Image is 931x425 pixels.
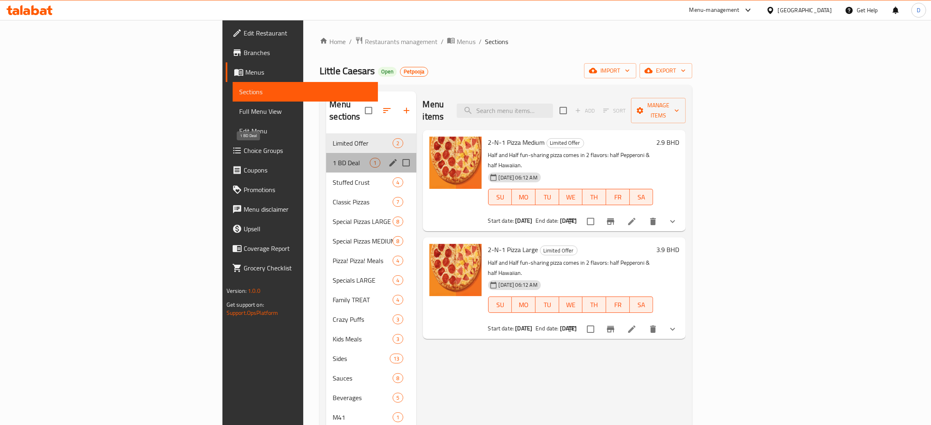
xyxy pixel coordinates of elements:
div: items [393,217,403,226]
nav: breadcrumb [320,36,692,47]
a: Support.OpsPlatform [227,308,278,318]
span: Sort sections [377,101,397,120]
img: 2-N-1 Pizza Large [429,244,482,296]
span: MO [515,299,532,311]
li: / [441,37,444,46]
button: TU [535,297,559,313]
span: Select section first [598,104,631,117]
span: Edit Menu [239,126,371,136]
span: Start date: [488,323,514,334]
span: Stuffed Crust [333,177,393,187]
span: Family TREAT [333,295,393,305]
button: TU [535,189,559,205]
button: MO [512,189,535,205]
a: Sections [233,82,378,102]
span: 4 [393,277,402,284]
span: Menu disclaimer [244,204,371,214]
a: Edit menu item [627,324,637,334]
div: items [390,354,403,363]
span: TU [539,191,556,203]
div: Sauces [333,373,393,383]
span: Classic Pizzas [333,197,393,207]
span: Edit Restaurant [244,28,371,38]
a: Coverage Report [226,239,378,258]
span: WE [562,299,580,311]
div: M41 [333,412,393,422]
a: Choice Groups [226,141,378,160]
h6: 3.9 BHD [656,244,679,255]
div: Menu-management [689,5,740,15]
div: Limited Offer [540,246,578,255]
span: Version: [227,286,247,296]
span: End date: [535,215,558,226]
div: Special Pizzas LARGE8 [326,212,416,231]
span: Coverage Report [244,243,371,253]
div: Kids Meals3 [326,329,416,349]
div: items [393,295,403,305]
span: SA [633,191,650,203]
span: TU [539,299,556,311]
span: 8 [393,218,402,226]
button: export [640,63,692,78]
b: [DATE] [515,215,532,226]
span: Special Pizzas LARGE [333,217,393,226]
button: WE [559,297,583,313]
div: items [370,158,380,168]
button: MO [512,297,535,313]
button: show more [663,212,682,231]
span: [DATE] 06:12 AM [495,174,541,182]
span: 13 [390,355,402,363]
div: Kids Meals [333,334,393,344]
a: Branches [226,43,378,62]
div: Special Pizzas MEDIUM8 [326,231,416,251]
span: Sections [239,87,371,97]
img: 2-N-1 Pizza Medium [429,137,482,189]
span: 5 [393,394,402,402]
span: 1.0.0 [248,286,260,296]
b: [DATE] [560,323,577,334]
span: Add item [572,104,598,117]
button: TH [582,297,606,313]
span: Coupons [244,165,371,175]
div: Beverages5 [326,388,416,407]
button: WE [559,189,583,205]
p: Half and Half fun-sharing pizza comes in 2 flavors: half Pepperoni & half Hawaiian. [488,258,653,278]
div: Special Pizzas MEDIUM [333,236,393,246]
span: export [646,66,686,76]
a: Edit menu item [627,217,637,226]
button: FR [606,189,630,205]
svg: Show Choices [668,324,678,334]
div: Sauces8 [326,368,416,388]
span: import [591,66,630,76]
div: Family TREAT4 [326,290,416,310]
div: items [393,275,403,285]
span: TH [586,299,603,311]
span: 8 [393,374,402,382]
span: Select to update [582,321,599,338]
span: End date: [535,323,558,334]
span: 1 [370,159,380,167]
span: 2-N-1 Pizza Medium [488,136,545,148]
div: Beverages [333,393,393,403]
button: delete [643,212,663,231]
span: Select section [555,102,572,119]
span: 3 [393,316,402,323]
button: SA [630,189,653,205]
span: Menus [245,67,371,77]
span: Pizza! Pizza! Meals [333,256,393,266]
span: Crazy Puffs [333,314,393,324]
a: Restaurants management [355,36,438,47]
div: [GEOGRAPHIC_DATA] [778,6,832,15]
span: 7 [393,198,402,206]
a: Promotions [226,180,378,199]
svg: Show Choices [668,217,678,226]
span: Get support on: [227,299,264,310]
div: items [393,256,403,266]
button: FR [606,297,630,313]
button: import [584,63,636,78]
a: Edit Restaurant [226,23,378,43]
